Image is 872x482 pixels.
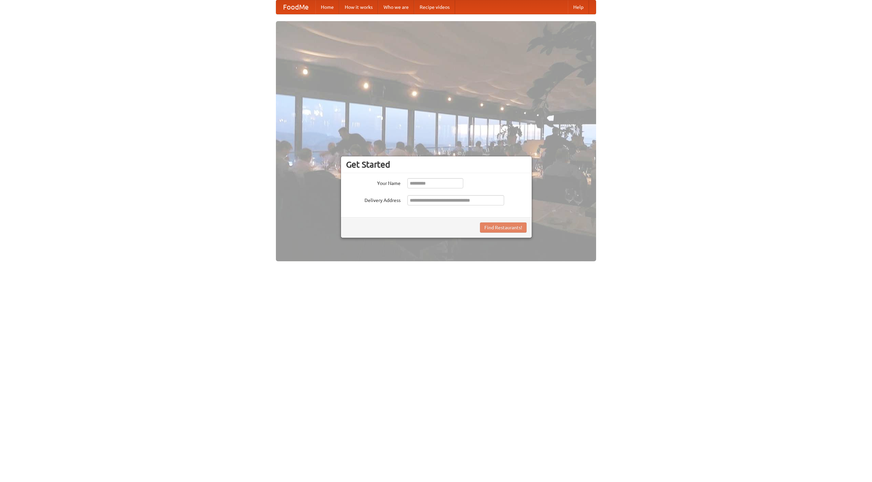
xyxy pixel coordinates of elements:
a: Recipe videos [414,0,455,14]
a: Who we are [378,0,414,14]
a: Home [315,0,339,14]
a: Help [568,0,589,14]
h3: Get Started [346,159,527,170]
label: Your Name [346,178,401,187]
a: How it works [339,0,378,14]
button: Find Restaurants! [480,222,527,233]
a: FoodMe [276,0,315,14]
label: Delivery Address [346,195,401,204]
